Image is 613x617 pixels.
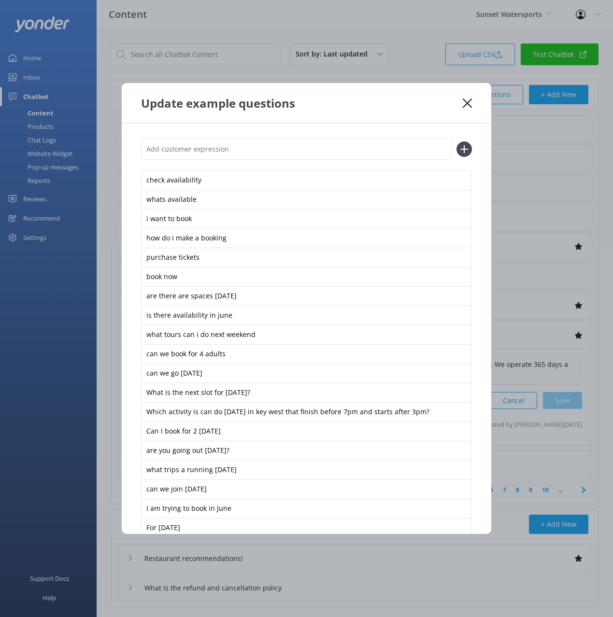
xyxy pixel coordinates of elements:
[141,248,472,268] div: purchase tickets
[141,138,452,160] input: Add customer expression
[141,364,472,384] div: can we go [DATE]
[141,190,472,210] div: whats available
[141,306,472,326] div: is there availability in june
[141,421,472,442] div: Can I book for 2 [DATE]
[141,402,472,422] div: Which activity is can do [DATE] in key west that finish before 7pm and starts after 3pm?
[141,499,472,519] div: I am trying to book in June
[141,209,472,229] div: i want to book
[141,344,472,365] div: can we book for 4 adults
[141,441,472,461] div: are you going out [DATE]?
[141,325,472,345] div: what tours can i do next weekend
[141,170,472,191] div: check availability
[141,383,472,403] div: What is the next slot for [DATE]?
[141,228,472,249] div: how do i make a booking
[141,479,472,500] div: can we join [DATE]
[463,98,472,108] button: Close
[141,286,472,307] div: are there are spaces [DATE]
[141,518,472,538] div: For [DATE]
[141,460,472,480] div: what trips a running [DATE]
[141,267,472,287] div: book now
[141,95,463,111] div: Update example questions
